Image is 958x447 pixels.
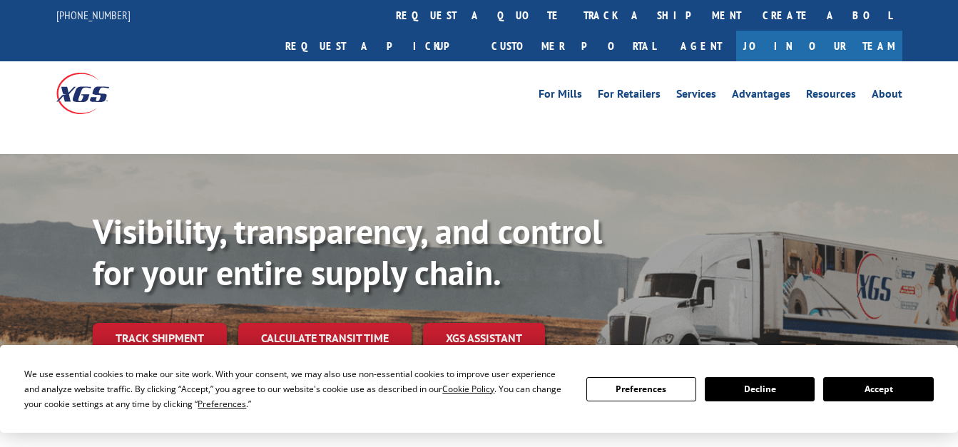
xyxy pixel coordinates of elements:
[423,323,545,354] a: XGS ASSISTANT
[586,377,696,401] button: Preferences
[198,398,246,410] span: Preferences
[275,31,481,61] a: Request a pickup
[238,323,412,354] a: Calculate transit time
[24,366,569,411] div: We use essential cookies to make our site work. With your consent, we may also use non-essential ...
[56,8,131,22] a: [PHONE_NUMBER]
[481,31,666,61] a: Customer Portal
[806,88,856,104] a: Resources
[872,88,902,104] a: About
[823,377,933,401] button: Accept
[676,88,716,104] a: Services
[666,31,736,61] a: Agent
[736,31,902,61] a: Join Our Team
[442,383,494,395] span: Cookie Policy
[705,377,815,401] button: Decline
[732,88,790,104] a: Advantages
[598,88,661,104] a: For Retailers
[93,209,602,294] b: Visibility, transparency, and control for your entire supply chain.
[93,323,227,353] a: Track shipment
[539,88,582,104] a: For Mills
